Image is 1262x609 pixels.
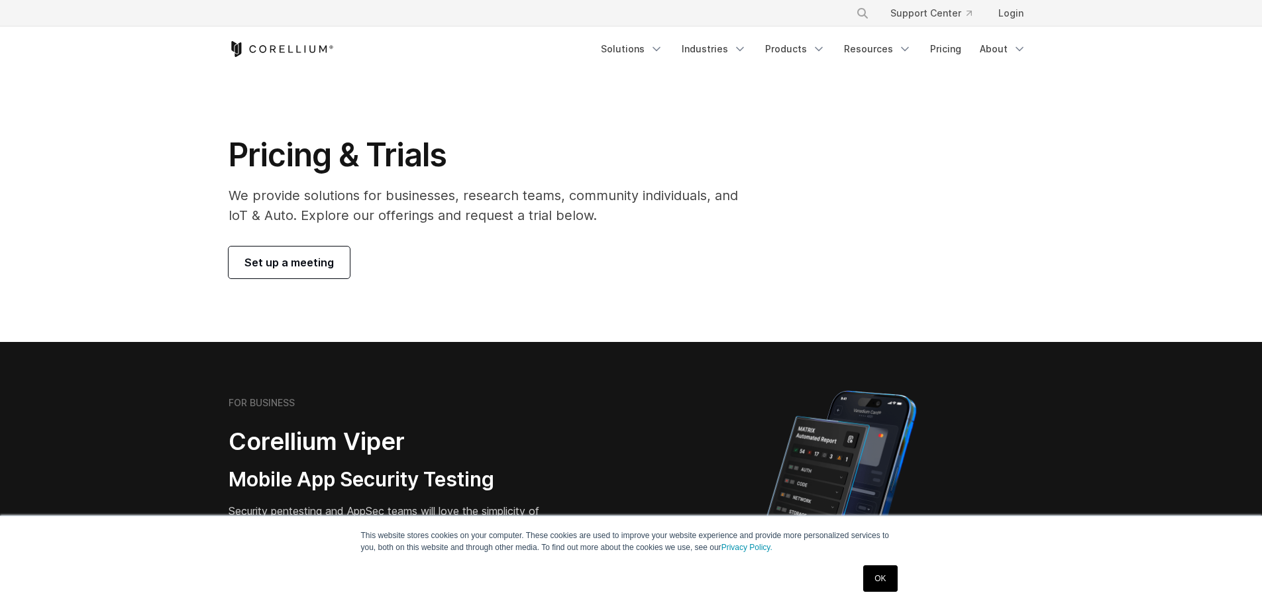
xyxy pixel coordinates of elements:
a: About [972,37,1034,61]
a: Privacy Policy. [721,543,772,552]
button: Search [851,1,874,25]
h3: Mobile App Security Testing [229,467,568,492]
p: We provide solutions for businesses, research teams, community individuals, and IoT & Auto. Explo... [229,186,757,225]
div: Navigation Menu [840,1,1034,25]
a: Corellium Home [229,41,334,57]
p: Security pentesting and AppSec teams will love the simplicity of automated report generation comb... [229,503,568,551]
p: This website stores cookies on your computer. These cookies are used to improve your website expe... [361,529,902,553]
a: Solutions [593,37,671,61]
h2: Corellium Viper [229,427,568,457]
a: Set up a meeting [229,247,350,278]
a: Support Center [880,1,982,25]
span: Set up a meeting [244,254,334,270]
a: Industries [674,37,755,61]
a: Pricing [922,37,969,61]
a: Login [988,1,1034,25]
div: Navigation Menu [593,37,1034,61]
a: Resources [836,37,920,61]
h6: FOR BUSINESS [229,397,295,409]
h1: Pricing & Trials [229,135,757,175]
a: OK [863,565,897,592]
a: Products [757,37,833,61]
